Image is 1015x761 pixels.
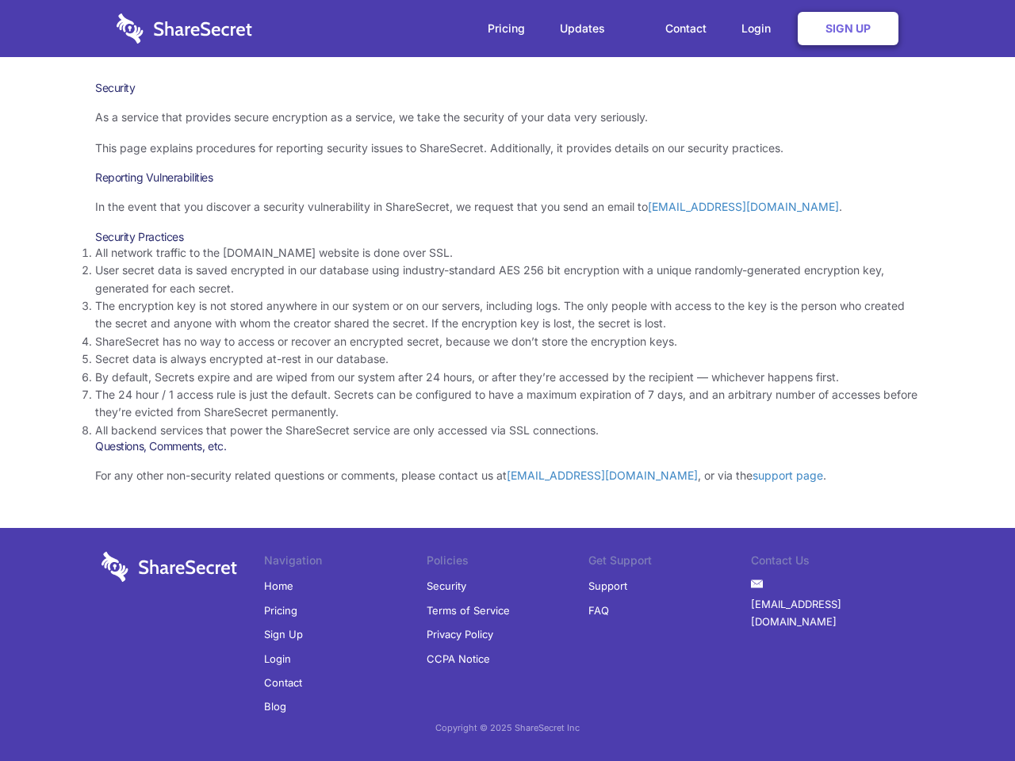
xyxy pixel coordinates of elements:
[95,297,920,333] li: The encryption key is not stored anywhere in our system or on our servers, including logs. The on...
[264,598,297,622] a: Pricing
[264,647,291,671] a: Login
[427,647,490,671] a: CCPA Notice
[798,12,898,45] a: Sign Up
[117,13,252,44] img: logo-wordmark-white-trans-d4663122ce5f474addd5e946df7df03e33cb6a1c49d2221995e7729f52c070b2.svg
[95,140,920,157] p: This page explains procedures for reporting security issues to ShareSecret. Additionally, it prov...
[649,4,722,53] a: Contact
[507,468,698,482] a: [EMAIL_ADDRESS][DOMAIN_NAME]
[101,552,237,582] img: logo-wordmark-white-trans-d4663122ce5f474addd5e946df7df03e33cb6a1c49d2221995e7729f52c070b2.svg
[95,369,920,386] li: By default, Secrets expire and are wiped from our system after 24 hours, or after they’re accesse...
[95,244,920,262] li: All network traffic to the [DOMAIN_NAME] website is done over SSL.
[427,574,466,598] a: Security
[95,439,920,453] h3: Questions, Comments, etc.
[648,200,839,213] a: [EMAIL_ADDRESS][DOMAIN_NAME]
[95,198,920,216] p: In the event that you discover a security vulnerability in ShareSecret, we request that you send ...
[264,622,303,646] a: Sign Up
[95,262,920,297] li: User secret data is saved encrypted in our database using industry-standard AES 256 bit encryptio...
[751,592,913,634] a: [EMAIL_ADDRESS][DOMAIN_NAME]
[95,350,920,368] li: Secret data is always encrypted at-rest in our database.
[753,468,823,482] a: support page
[95,81,920,95] h1: Security
[95,109,920,126] p: As a service that provides secure encryption as a service, we take the security of your data very...
[427,622,493,646] a: Privacy Policy
[427,552,589,574] li: Policies
[264,694,286,718] a: Blog
[472,4,541,53] a: Pricing
[95,230,920,244] h3: Security Practices
[264,552,427,574] li: Navigation
[427,598,510,622] a: Terms of Service
[95,386,920,422] li: The 24 hour / 1 access rule is just the default. Secrets can be configured to have a maximum expi...
[264,671,302,694] a: Contact
[95,333,920,350] li: ShareSecret has no way to access or recover an encrypted secret, because we don’t store the encry...
[588,552,751,574] li: Get Support
[95,170,920,185] h3: Reporting Vulnerabilities
[588,574,627,598] a: Support
[95,422,920,439] li: All backend services that power the ShareSecret service are only accessed via SSL connections.
[95,467,920,484] p: For any other non-security related questions or comments, please contact us at , or via the .
[588,598,609,622] a: FAQ
[726,4,795,53] a: Login
[751,552,913,574] li: Contact Us
[264,574,293,598] a: Home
